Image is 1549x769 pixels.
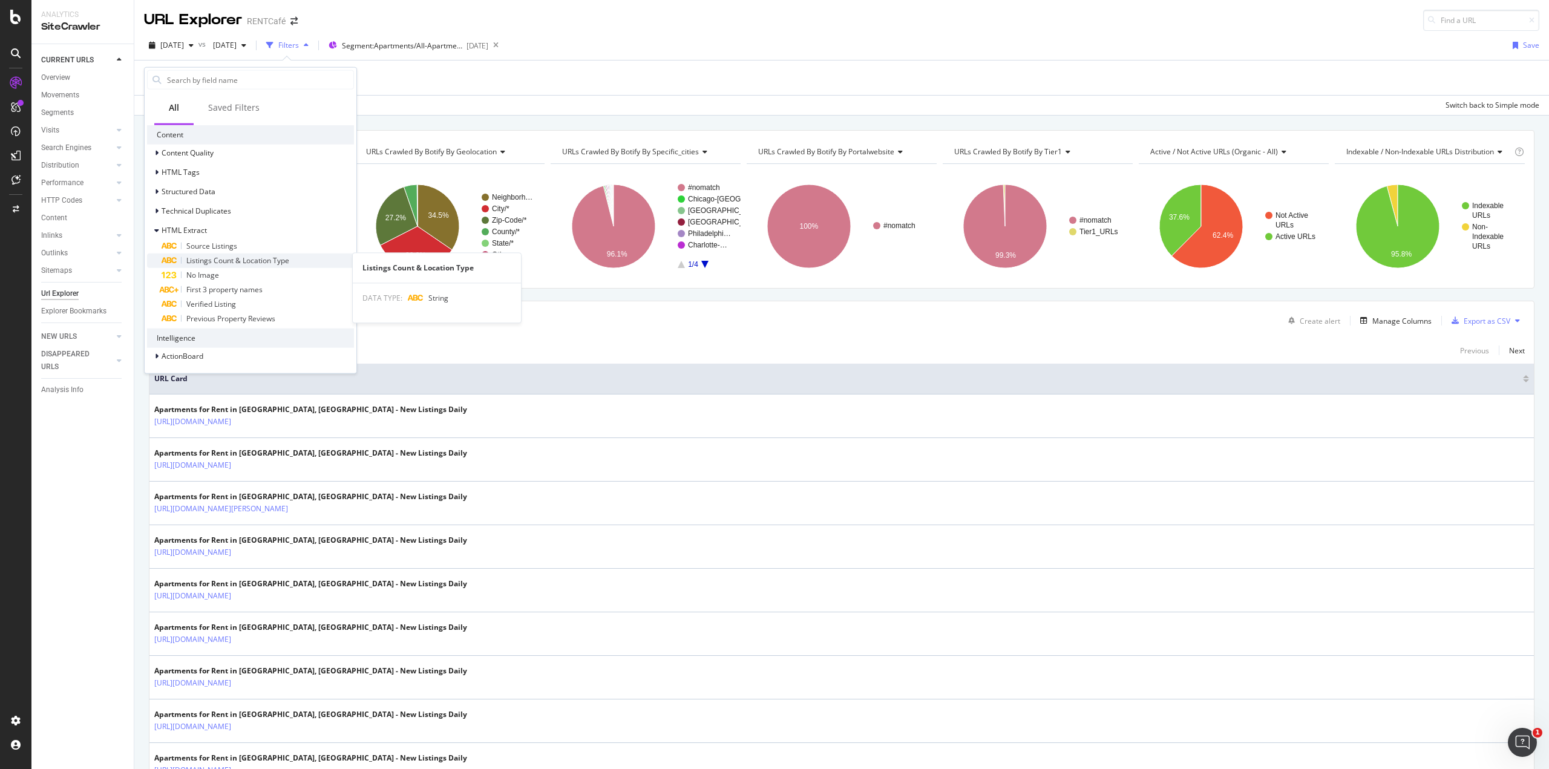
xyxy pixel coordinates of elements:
[688,241,727,249] text: Charlotte-…
[492,239,514,247] text: State/*
[1509,343,1525,358] button: Next
[1276,232,1315,241] text: Active URLs
[405,251,426,260] text: 32.9%
[154,459,231,471] a: [URL][DOMAIN_NAME]
[41,71,125,84] a: Overview
[952,142,1122,162] h4: URLs Crawled By Botify By tier1
[154,503,288,515] a: [URL][DOMAIN_NAME][PERSON_NAME]
[278,40,299,50] div: Filters
[1509,345,1525,356] div: Next
[41,177,84,189] div: Performance
[492,205,509,213] text: City/*
[41,89,79,102] div: Movements
[162,351,203,361] span: ActionBoard
[385,214,406,222] text: 27.2%
[41,264,72,277] div: Sitemaps
[162,206,231,216] span: Technical Duplicates
[366,146,497,157] span: URLs Crawled By Botify By geolocation
[355,174,545,279] svg: A chart.
[162,167,200,177] span: HTML Tags
[154,666,467,676] div: Apartments for Rent in [GEOGRAPHIC_DATA], [GEOGRAPHIC_DATA] - New Listings Daily
[758,146,894,157] span: URLs Crawled By Botify By portalwebsite
[41,20,124,34] div: SiteCrawler
[160,40,184,50] span: 2025 Sep. 4th
[41,106,74,119] div: Segments
[1213,231,1233,240] text: 62.4%
[492,227,520,236] text: County/*
[186,255,289,265] span: Listings Count & Location Type
[560,142,730,162] h4: URLs Crawled By Botify By specific_cities
[41,159,113,172] a: Distribution
[1508,36,1539,55] button: Save
[154,709,467,720] div: Apartments for Rent in [GEOGRAPHIC_DATA], [GEOGRAPHIC_DATA] - New Listings Daily
[41,330,77,343] div: NEW URLS
[154,535,467,546] div: Apartments for Rent in [GEOGRAPHIC_DATA], [GEOGRAPHIC_DATA] - New Listings Daily
[1148,142,1318,162] h4: Active / Not Active URLs
[1276,221,1294,229] text: URLs
[154,677,231,689] a: [URL][DOMAIN_NAME]
[41,54,113,67] a: CURRENT URLS
[492,216,527,224] text: Zip-Code/*
[1508,728,1537,757] iframe: Intercom live chat
[208,36,251,55] button: [DATE]
[169,102,179,114] div: All
[428,211,449,220] text: 34.5%
[1472,211,1490,220] text: URLs
[492,193,532,201] text: Neighborh…
[1447,311,1510,330] button: Export as CSV
[261,36,313,55] button: Filters
[41,305,106,318] div: Explorer Bookmarks
[364,142,534,162] h4: URLs Crawled By Botify By geolocation
[154,753,467,764] div: Apartments for Rent in [GEOGRAPHIC_DATA], [GEOGRAPHIC_DATA] - New Listings Daily
[162,186,215,197] span: Structured Data
[41,287,79,300] div: Url Explorer
[688,218,847,226] text: [GEOGRAPHIC_DATA]-[GEOGRAPHIC_DATA]/*
[1372,316,1432,326] div: Manage Columns
[147,328,354,347] div: Intelligence
[551,174,741,279] svg: A chart.
[1300,316,1340,326] div: Create alert
[1283,311,1340,330] button: Create alert
[144,10,242,30] div: URL Explorer
[154,622,467,633] div: Apartments for Rent in [GEOGRAPHIC_DATA], [GEOGRAPHIC_DATA] - New Listings Daily
[154,491,467,502] div: Apartments for Rent in [GEOGRAPHIC_DATA], [GEOGRAPHIC_DATA] - New Listings Daily
[688,183,720,192] text: #nomatch
[1441,96,1539,115] button: Switch back to Simple mode
[144,36,198,55] button: [DATE]
[41,159,79,172] div: Distribution
[41,247,113,260] a: Outlinks
[198,39,208,49] span: vs
[41,142,113,154] a: Search Engines
[290,17,298,25] div: arrow-right-arrow-left
[41,264,113,277] a: Sitemaps
[41,177,113,189] a: Performance
[353,263,521,273] div: Listings Count & Location Type
[756,142,926,162] h4: URLs Crawled By Botify By portalwebsite
[342,41,463,51] span: Segment: Apartments/All-Apartments
[41,229,113,242] a: Inlinks
[1472,232,1504,241] text: Indexable
[1139,174,1328,279] svg: A chart.
[562,146,699,157] span: URLs Crawled By Botify By specific_cities
[154,373,1520,384] span: URL Card
[747,174,935,279] svg: A chart.
[428,293,448,303] span: String
[154,633,231,646] a: [URL][DOMAIN_NAME]
[1335,174,1525,279] div: A chart.
[41,194,82,207] div: HTTP Codes
[943,174,1131,279] div: A chart.
[1169,213,1190,221] text: 37.6%
[607,250,627,258] text: 96.1%
[1346,146,1494,157] span: Indexable / Non-Indexable URLs distribution
[154,590,231,602] a: [URL][DOMAIN_NAME]
[1533,728,1542,738] span: 1
[186,269,219,280] span: No Image
[492,250,514,259] text: Others
[1523,40,1539,50] div: Save
[1423,10,1539,31] input: Find a URL
[166,71,353,89] input: Search by field name
[688,260,698,269] text: 1/4
[1472,242,1490,250] text: URLs
[1391,250,1412,258] text: 95.8%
